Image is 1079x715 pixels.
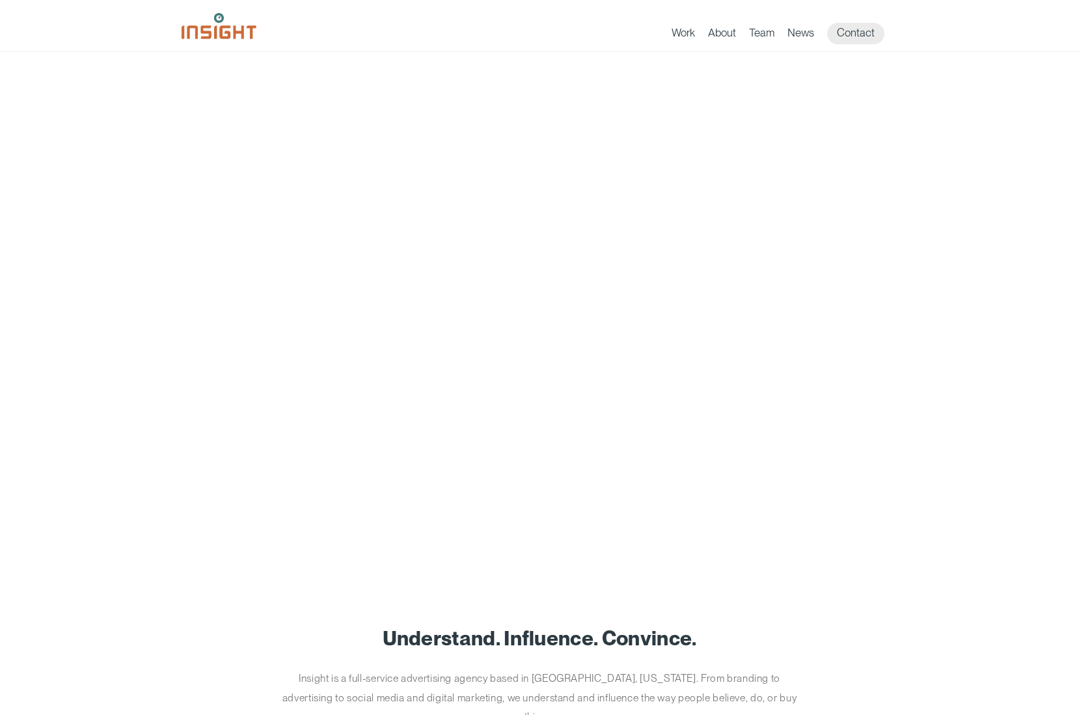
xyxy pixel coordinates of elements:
[749,26,774,44] a: Team
[708,26,736,44] a: About
[672,23,897,44] nav: primary navigation menu
[827,23,884,44] a: Contact
[672,26,695,44] a: Work
[182,627,897,649] h1: Understand. Influence. Convince.
[182,13,256,39] img: Insight Marketing Design
[787,26,814,44] a: News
